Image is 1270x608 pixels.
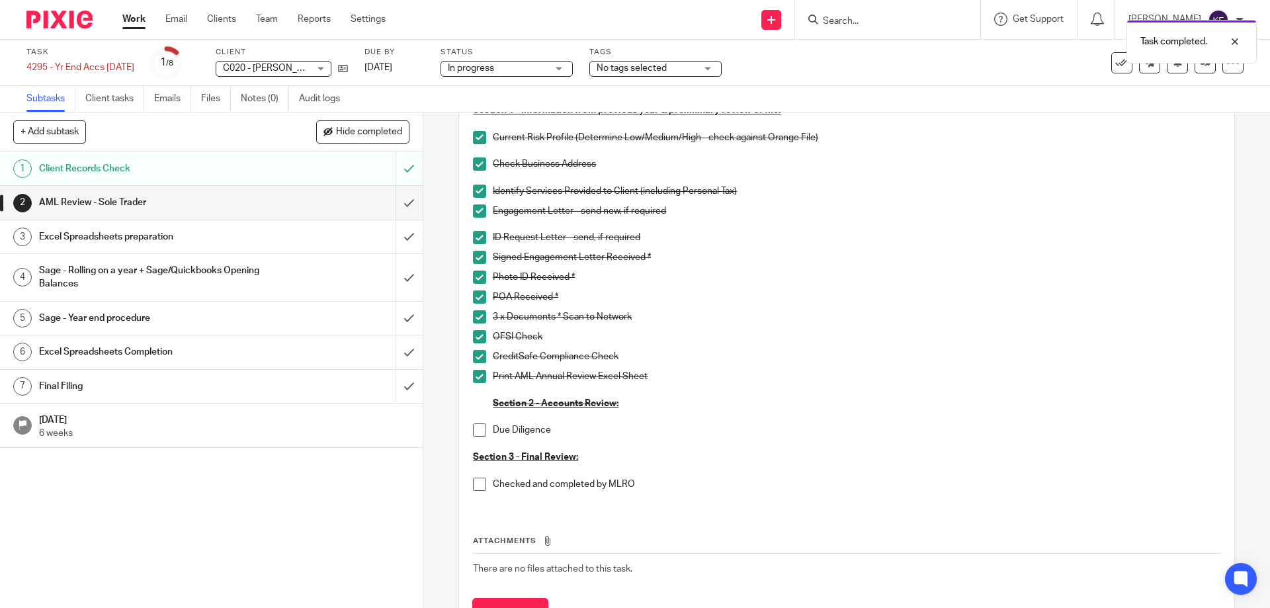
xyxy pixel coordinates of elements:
u: Section 3 - Final Review: [473,453,578,462]
p: Due Diligence [493,423,1220,437]
h1: [DATE] [39,410,409,427]
div: 1 [160,55,173,70]
p: Current Risk Profile (Determine Low/Medium/High - check against Orange File) [493,131,1220,144]
span: [DATE] [364,63,392,72]
button: + Add subtask [13,120,86,143]
div: 4295 - Yr End Accs [DATE] [26,61,134,74]
h1: AML Review - Sole Trader [39,193,268,212]
label: Client [216,47,348,58]
p: POA Received * [493,290,1220,304]
div: 7 [13,377,32,396]
img: svg%3E [1208,9,1229,30]
span: In progress [448,64,494,73]
h1: Final Filing [39,376,268,396]
a: Settings [351,13,386,26]
label: Due by [364,47,424,58]
div: 4 [13,268,32,286]
p: CreditSafe Compliance Check [493,350,1220,363]
label: Tags [589,47,722,58]
h1: Sage - Rolling on a year + Sage/Quickbooks Opening Balances [39,261,268,294]
p: Identify Services Provided to Client (including Personal Tax) [493,185,1220,198]
h1: Client Records Check [39,159,268,179]
p: 3 x Documents * Scan to Network [493,310,1220,324]
p: Task completed. [1140,35,1207,48]
p: Photo ID Received * [493,271,1220,284]
div: 5 [13,309,32,327]
a: Audit logs [299,86,350,112]
a: Emails [154,86,191,112]
p: Engagement Letter - send new, if required [493,204,1220,218]
a: Subtasks [26,86,75,112]
span: Attachments [473,537,536,544]
div: 1 [13,159,32,178]
span: Hide completed [336,127,402,138]
p: Signed Engagement Letter Received * [493,251,1220,264]
label: Task [26,47,134,58]
p: ID Request Letter - send, if required [493,231,1220,244]
a: Notes (0) [241,86,289,112]
img: Pixie [26,11,93,28]
a: Clients [207,13,236,26]
p: Checked and completed by MLRO [493,478,1220,491]
u: Section 2 - Accounts Review: [493,399,618,408]
a: Reports [298,13,331,26]
div: 6 [13,343,32,361]
h1: Excel Spreadsheets preparation [39,227,268,247]
p: Print AML Annual Review Excel Sheet [493,370,1220,383]
div: 4295 - Yr End Accs 31.03.25 [26,61,134,74]
button: Hide completed [316,120,409,143]
p: Check Business Address [493,157,1220,171]
p: 6 weeks [39,427,409,440]
a: Team [256,13,278,26]
span: C020 - [PERSON_NAME] T/A [PERSON_NAME] Property Services [223,64,492,73]
a: Email [165,13,187,26]
a: Files [201,86,231,112]
div: 3 [13,228,32,246]
a: Client tasks [85,86,144,112]
h1: Excel Spreadsheets Completion [39,342,268,362]
small: /8 [166,60,173,67]
span: There are no files attached to this task. [473,564,632,574]
h1: Sage - Year end procedure [39,308,268,328]
label: Status [441,47,573,58]
span: No tags selected [597,64,667,73]
a: Work [122,13,146,26]
p: OFSI Check [493,330,1220,343]
div: 2 [13,194,32,212]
